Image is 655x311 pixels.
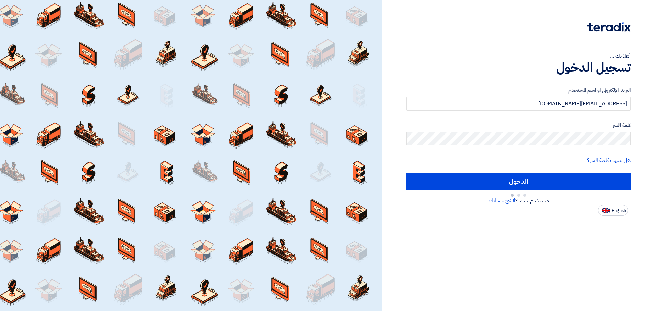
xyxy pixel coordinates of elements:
label: البريد الإلكتروني او اسم المستخدم [406,86,631,94]
a: هل نسيت كلمة السر؟ [587,156,631,165]
span: English [612,208,626,213]
img: Teradix logo [587,22,631,32]
div: أهلا بك ... [406,52,631,60]
h1: تسجيل الدخول [406,60,631,75]
label: كلمة السر [406,122,631,129]
input: الدخول [406,173,631,190]
a: أنشئ حسابك [489,197,515,205]
div: مستخدم جديد؟ [406,197,631,205]
button: English [598,205,628,216]
img: en-US.png [602,208,610,213]
input: أدخل بريد العمل الإلكتروني او اسم المستخدم الخاص بك ... [406,97,631,111]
